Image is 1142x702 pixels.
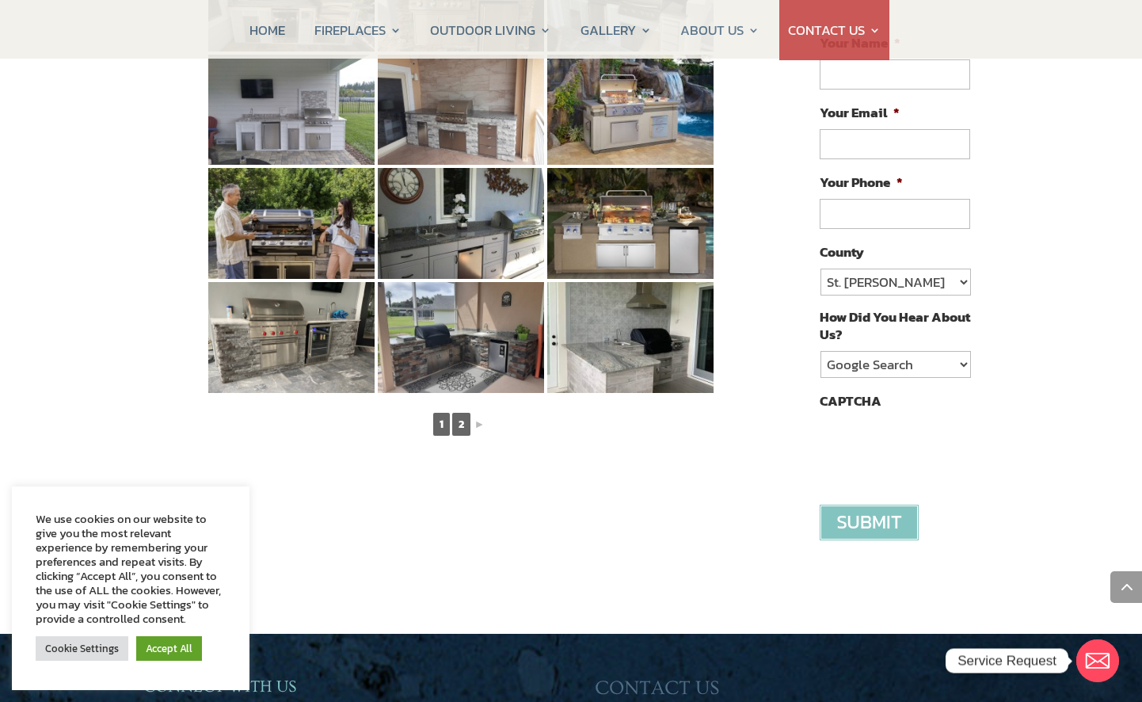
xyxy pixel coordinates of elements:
[136,636,202,661] a: Accept All
[820,392,881,410] label: CAPTCHA
[820,243,864,261] label: County
[820,418,1060,479] iframe: reCAPTCHA
[433,413,450,436] span: 1
[36,636,128,661] a: Cookie Settings
[547,282,714,393] img: 23
[208,168,375,279] img: 18
[820,174,903,191] label: Your Phone
[378,282,544,393] img: 22
[820,104,900,121] label: Your Email
[378,168,544,279] img: 19
[452,413,470,436] a: 2
[820,308,970,343] label: How Did You Hear About Us?
[547,168,714,279] img: 20
[208,55,375,166] img: 15
[208,282,375,393] img: 21
[36,512,226,626] div: We use cookies on our website to give you the most relevant experience by remembering your prefer...
[378,55,544,166] img: 16
[820,505,919,540] input: Submit
[547,55,714,166] img: 17
[1076,639,1119,682] a: Email
[473,414,487,434] a: ►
